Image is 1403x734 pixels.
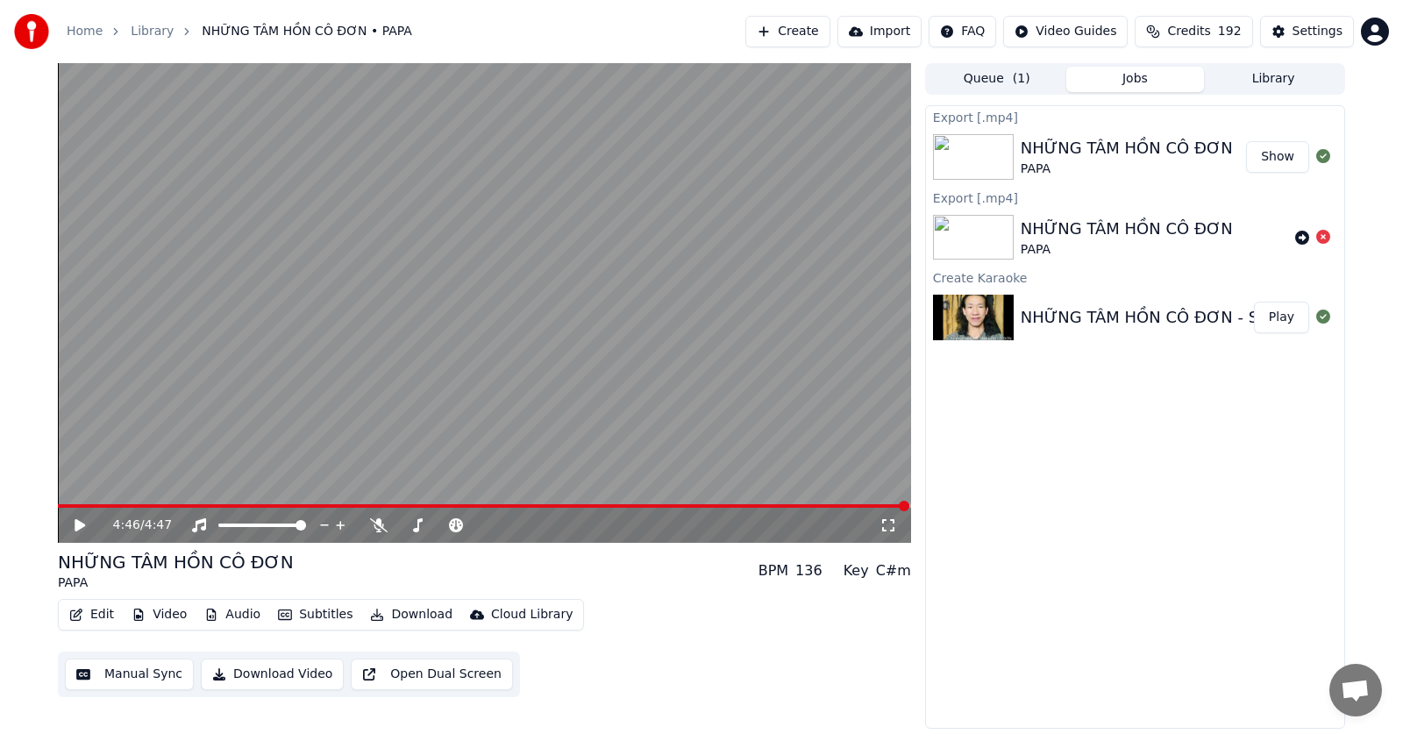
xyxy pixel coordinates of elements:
span: NHỮNG TÂM HỒN CÔ ĐƠN • PAPA [202,23,412,40]
div: C#m [876,560,911,581]
button: Manual Sync [65,659,194,690]
span: 192 [1218,23,1242,40]
div: / [113,517,155,534]
div: NHỮNG TÂM HỒN CÔ ĐƠN [58,550,294,574]
span: 4:47 [145,517,172,534]
div: Export [.mp4] [926,106,1344,127]
button: FAQ [929,16,996,47]
div: Settings [1293,23,1342,40]
button: Video Guides [1003,16,1128,47]
button: Import [837,16,922,47]
div: Export [.mp4] [926,187,1344,208]
nav: breadcrumb [67,23,412,40]
div: NHỮNG TÂM HỒN CÔ ĐƠN - ST: PAPA [1021,305,1315,330]
span: ( 1 ) [1013,70,1030,88]
a: Home [67,23,103,40]
a: Library [131,23,174,40]
button: Show [1246,141,1309,173]
div: BPM [758,560,788,581]
div: PAPA [1021,160,1233,178]
div: PAPA [1021,241,1233,259]
div: NHỮNG TÂM HỒN CÔ ĐƠN [1021,136,1233,160]
button: Jobs [1066,67,1205,92]
span: Credits [1167,23,1210,40]
button: Subtitles [271,602,360,627]
button: Video [125,602,194,627]
div: PAPA [58,574,294,592]
button: Play [1254,302,1309,333]
div: 136 [795,560,823,581]
button: Credits192 [1135,16,1252,47]
button: Create [745,16,830,47]
div: Create Karaoke [926,267,1344,288]
span: 4:46 [113,517,140,534]
button: Settings [1260,16,1354,47]
div: NHỮNG TÂM HỒN CÔ ĐƠN [1021,217,1233,241]
img: youka [14,14,49,49]
div: Cloud Library [491,606,573,624]
button: Download Video [201,659,344,690]
button: Open Dual Screen [351,659,513,690]
button: Library [1204,67,1342,92]
button: Download [363,602,459,627]
button: Queue [928,67,1066,92]
button: Audio [197,602,267,627]
div: Open chat [1329,664,1382,716]
div: Key [844,560,869,581]
button: Edit [62,602,121,627]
